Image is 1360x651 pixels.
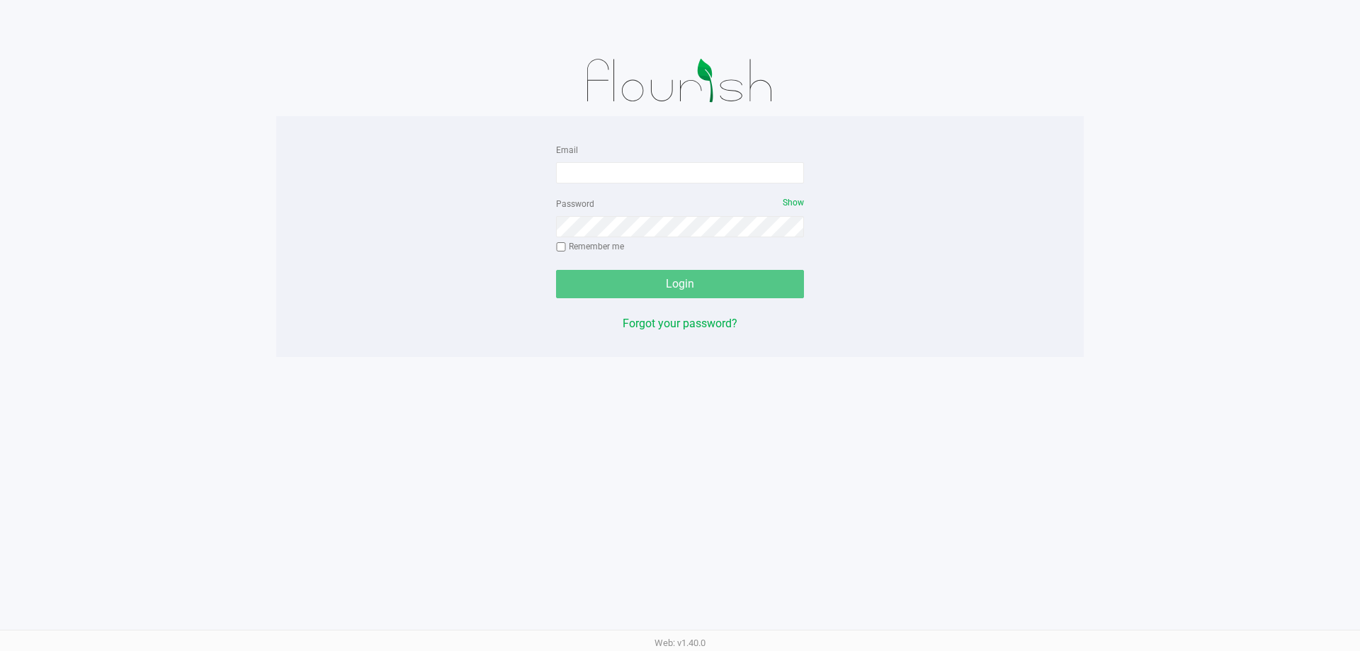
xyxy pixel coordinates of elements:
input: Remember me [556,242,566,252]
span: Show [783,198,804,208]
button: Forgot your password? [623,315,737,332]
label: Remember me [556,240,624,253]
label: Email [556,144,578,157]
span: Web: v1.40.0 [654,638,705,648]
label: Password [556,198,594,210]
